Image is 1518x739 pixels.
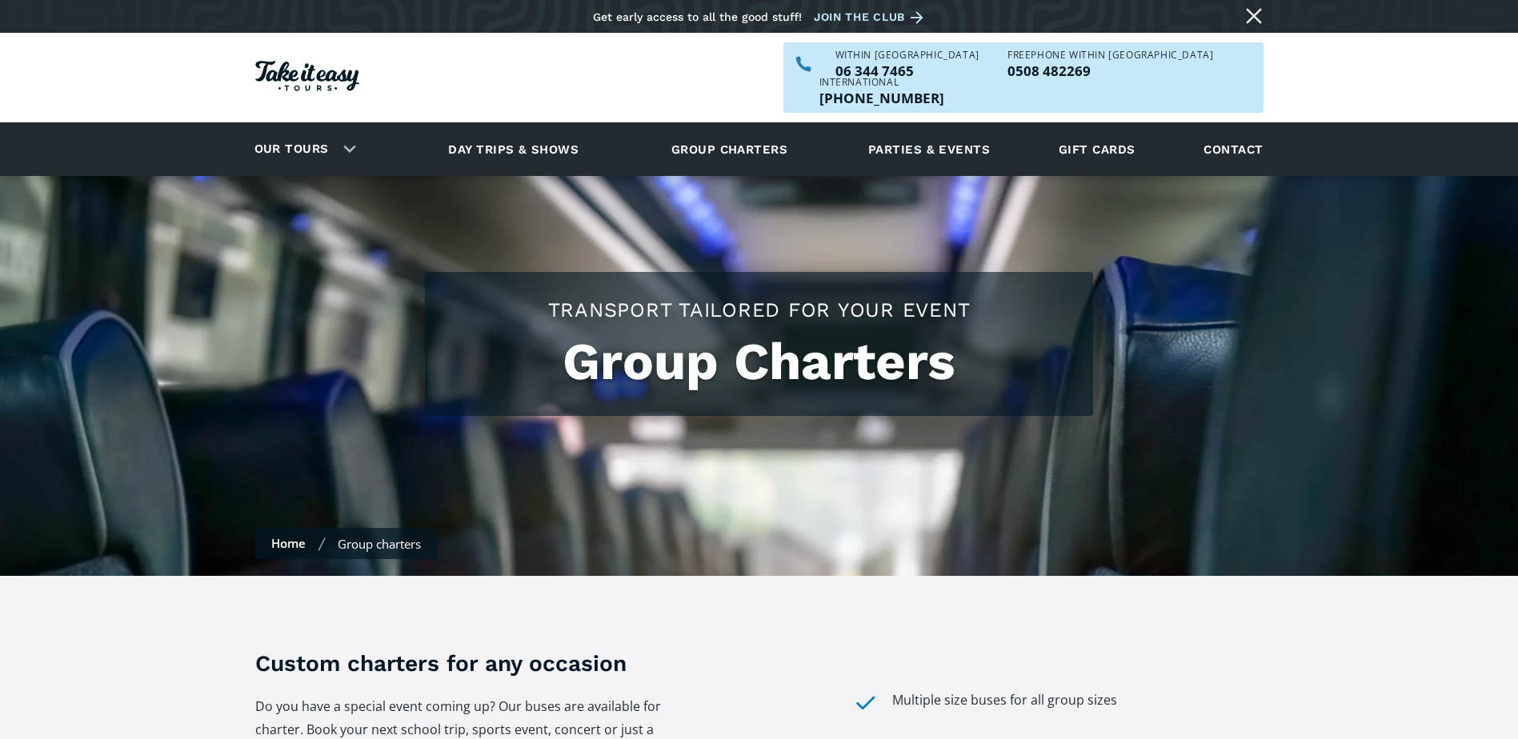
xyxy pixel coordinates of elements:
h3: Custom charters for any occasion [255,648,666,679]
div: Freephone WITHIN [GEOGRAPHIC_DATA] [1007,50,1213,60]
a: Call us within NZ on 063447465 [835,64,979,78]
a: Day trips & shows [428,127,599,171]
a: Contact [1196,127,1271,171]
nav: Breadcrumbs [255,528,437,559]
a: Gift cards [1051,127,1144,171]
div: International [819,78,944,87]
a: Call us outside of NZ on +6463447465 [819,91,944,105]
a: Close message [1241,3,1267,29]
a: Our tours [242,130,341,168]
div: Our tours [235,127,369,171]
a: Home [271,535,306,551]
h2: Transport tailored for your event [441,296,1077,324]
div: Group charters [338,536,421,552]
a: Parties & events [860,127,998,171]
h1: Group Charters [441,332,1077,392]
p: 0508 482269 [1007,64,1213,78]
a: Call us freephone within NZ on 0508482269 [1007,64,1213,78]
div: WITHIN [GEOGRAPHIC_DATA] [835,50,979,60]
div: Get early access to all the good stuff! [593,10,802,23]
a: Homepage [255,53,359,103]
p: 06 344 7465 [835,64,979,78]
div: Multiple size buses for all group sizes [892,689,1117,717]
img: Take it easy Tours logo [255,61,359,91]
a: Group charters [651,127,807,171]
p: [PHONE_NUMBER] [819,91,944,105]
a: Join the club [814,7,929,27]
